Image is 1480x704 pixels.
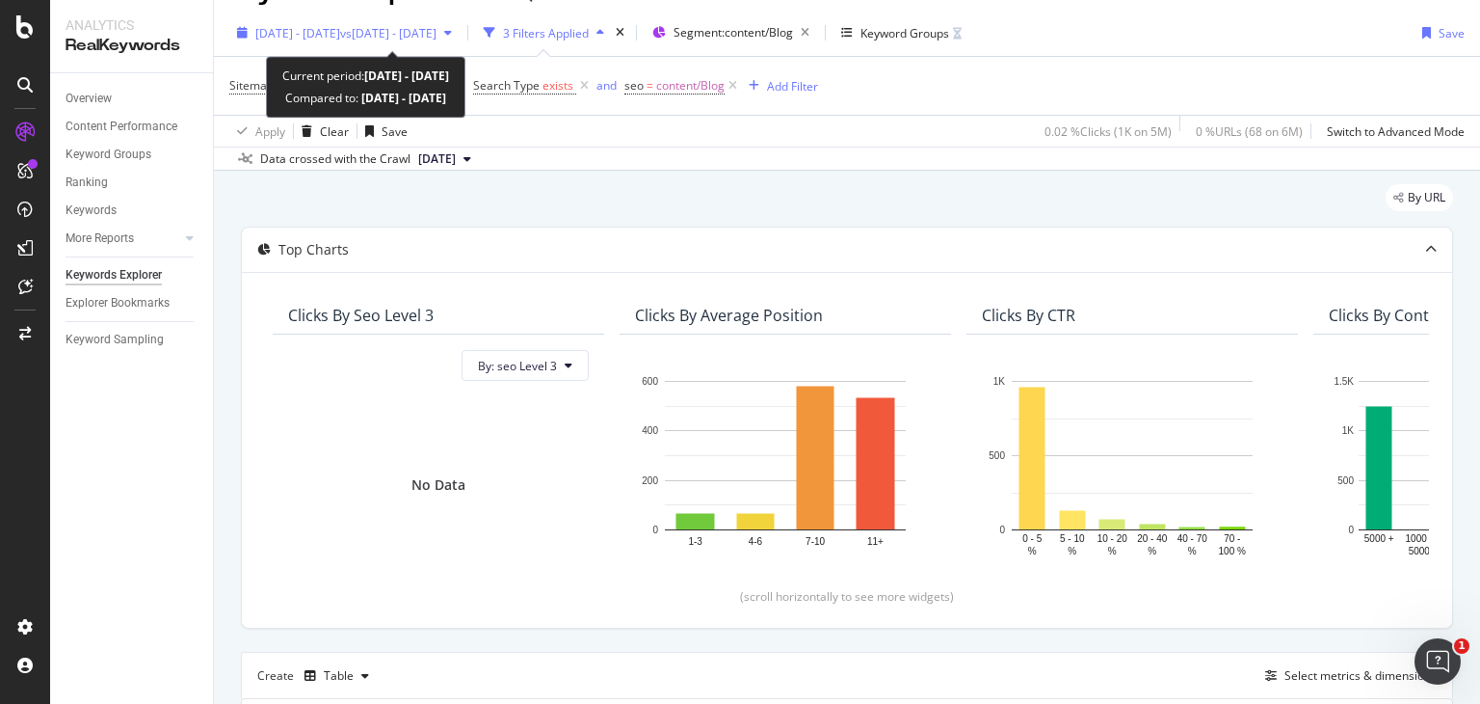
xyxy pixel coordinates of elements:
[66,117,199,137] a: Content Performance
[1439,25,1465,41] div: Save
[1327,123,1465,140] div: Switch to Advanced Mode
[294,116,349,147] button: Clear
[1454,638,1469,654] span: 1
[257,661,377,691] div: Create
[1177,533,1208,544] text: 40 - 70
[642,376,658,387] text: 600
[1386,184,1453,211] div: legacy label
[1414,17,1465,48] button: Save
[255,123,285,140] div: Apply
[476,17,612,48] button: 3 Filters Applied
[66,330,199,350] a: Keyword Sampling
[66,117,177,137] div: Content Performance
[1257,664,1437,688] button: Select metrics & dimensions
[1022,533,1042,544] text: 0 - 5
[1364,533,1394,544] text: 5000 +
[364,68,449,84] b: [DATE] - [DATE]
[66,201,199,221] a: Keywords
[1408,192,1445,203] span: By URL
[741,74,818,97] button: Add Filter
[265,588,1429,605] div: (scroll horizontally to see more widgets)
[596,77,617,94] div: and
[66,201,117,221] div: Keywords
[66,265,199,285] a: Keywords Explorer
[999,525,1005,535] text: 0
[1044,123,1172,140] div: 0.02 % Clicks ( 1K on 5M )
[357,116,408,147] button: Save
[1108,546,1117,556] text: %
[1334,376,1354,387] text: 1.5K
[1224,533,1240,544] text: 70 -
[1342,426,1355,437] text: 1K
[66,293,199,313] a: Explorer Bookmarks
[320,123,349,140] div: Clear
[1188,546,1197,556] text: %
[542,77,573,94] span: exists
[1068,546,1076,556] text: %
[66,173,199,193] a: Ranking
[229,116,285,147] button: Apply
[1137,533,1168,544] text: 20 - 40
[66,89,199,109] a: Overview
[66,15,198,35] div: Analytics
[462,350,589,381] button: By: seo Level 3
[324,670,354,682] div: Table
[860,25,949,41] div: Keyword Groups
[1060,533,1085,544] text: 5 - 10
[66,145,199,165] a: Keyword Groups
[285,87,446,109] div: Compared to:
[989,450,1005,461] text: 500
[674,24,793,41] span: Segment: content/Blog
[635,306,823,325] div: Clicks By Average Position
[340,25,436,41] span: vs [DATE] - [DATE]
[229,17,460,48] button: [DATE] - [DATE]vs[DATE] - [DATE]
[66,293,170,313] div: Explorer Bookmarks
[688,536,702,547] text: 1-3
[1348,525,1354,535] text: 0
[229,77,279,94] span: Sitemaps
[411,475,465,495] div: No Data
[982,371,1282,558] div: A chart.
[596,76,617,95] button: and
[749,536,763,547] text: 4-6
[473,77,540,94] span: Search Type
[833,17,969,48] button: Keyword Groups
[652,525,658,535] text: 0
[503,25,589,41] div: 3 Filters Applied
[806,536,825,547] text: 7-10
[1414,638,1461,685] iframe: Intercom live chat
[66,145,151,165] div: Keyword Groups
[656,72,725,99] span: content/Blog
[66,330,164,350] div: Keyword Sampling
[1406,533,1433,544] text: 1000 -
[1097,533,1128,544] text: 10 - 20
[624,77,644,94] span: seo
[260,150,410,168] div: Data crossed with the Crawl
[1319,116,1465,147] button: Switch to Advanced Mode
[645,17,817,48] button: Segment:content/Blog
[282,65,449,87] div: Current period:
[66,265,162,285] div: Keywords Explorer
[66,229,180,249] a: More Reports
[1284,667,1437,684] div: Select metrics & dimensions
[642,475,658,486] text: 200
[1219,546,1246,556] text: 100 %
[66,173,108,193] div: Ranking
[982,306,1075,325] div: Clicks By CTR
[993,376,1006,387] text: 1K
[255,25,340,41] span: [DATE] - [DATE]
[358,90,446,106] b: [DATE] - [DATE]
[767,78,818,95] div: Add Filter
[647,77,653,94] span: =
[642,426,658,437] text: 400
[66,35,198,57] div: RealKeywords
[418,150,456,168] span: 2025 Jul. 7th
[278,240,349,259] div: Top Charts
[1409,546,1431,556] text: 5000
[478,358,557,374] span: By: seo Level 3
[410,148,479,171] button: [DATE]
[288,306,434,325] div: Clicks By seo Level 3
[1148,546,1156,556] text: %
[635,371,936,558] svg: A chart.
